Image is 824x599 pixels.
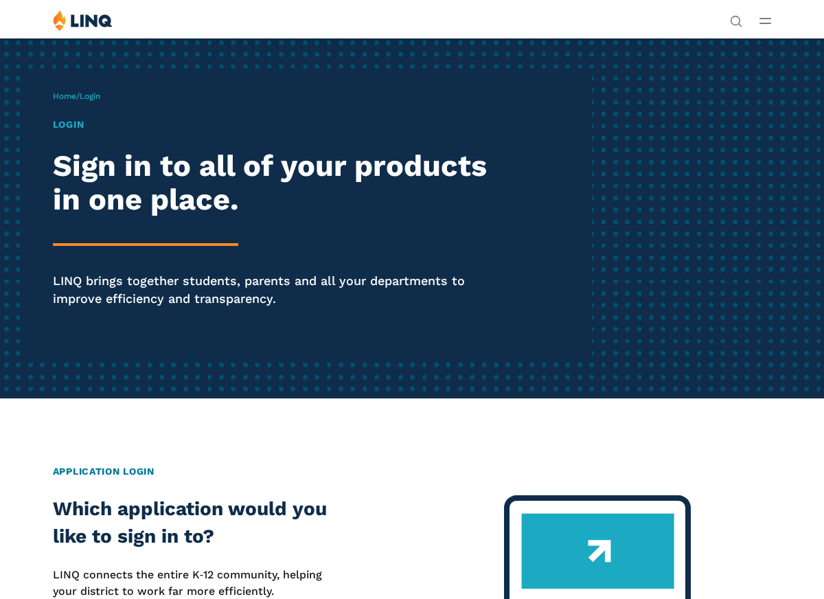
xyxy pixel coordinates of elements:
[53,464,771,479] h2: Application Login
[53,91,100,101] span: /
[759,13,771,28] button: Open Main Menu
[53,149,505,218] h2: Sign in to all of your products in one place.
[730,14,742,26] button: Open Search Bar
[53,117,505,132] h1: Login
[53,10,113,31] img: LINQ | K‑12 Software
[730,10,742,26] nav: Utility Navigation
[53,495,340,550] h2: Which application would you like to sign in to?
[53,91,76,101] a: Home
[53,272,505,307] p: LINQ brings together students, parents and all your departments to improve efficiency and transpa...
[80,91,100,101] span: Login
